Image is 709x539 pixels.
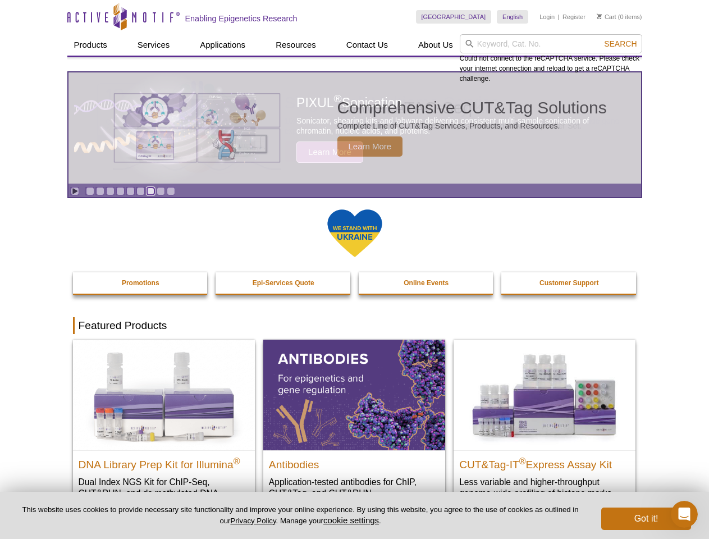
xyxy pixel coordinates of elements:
a: Products [67,34,114,56]
p: Dual Index NGS Kit for ChIP-Seq, CUT&RUN, and ds methylated DNA assays. [79,476,249,510]
p: This website uses cookies to provide necessary site functionality and improve your online experie... [18,505,583,526]
li: (0 items) [597,10,642,24]
a: Applications [193,34,252,56]
strong: Online Events [404,279,449,287]
h2: Featured Products [73,317,637,334]
img: Your Cart [597,13,602,19]
a: CUT&Tag-IT® Express Assay Kit CUT&Tag-IT®Express Assay Kit Less variable and higher-throughput ge... [454,340,635,510]
a: Go to slide 5 [126,187,135,195]
button: cookie settings [323,515,379,525]
a: Services [131,34,177,56]
a: DNA Library Prep Kit for Illumina DNA Library Prep Kit for Illumina® Dual Index NGS Kit for ChIP-... [73,340,255,521]
h2: Comprehensive CUT&Tag Solutions [337,99,607,116]
a: Register [562,13,586,21]
a: Go to slide 1 [86,187,94,195]
a: Cart [597,13,616,21]
span: Search [604,39,637,48]
strong: Promotions [122,279,159,287]
a: Go to slide 4 [116,187,125,195]
img: Various genetic charts and diagrams. [113,93,281,163]
h2: DNA Library Prep Kit for Illumina [79,454,249,471]
a: Go to slide 6 [136,187,145,195]
a: Privacy Policy [230,517,276,525]
li: | [558,10,560,24]
a: Customer Support [501,272,637,294]
h2: Enabling Epigenetics Research [185,13,298,24]
img: DNA Library Prep Kit for Illumina [73,340,255,450]
img: All Antibodies [263,340,445,450]
a: English [497,10,528,24]
a: Go to slide 9 [167,187,175,195]
button: Search [601,39,640,49]
p: Application-tested antibodies for ChIP, CUT&Tag, and CUT&RUN. [269,476,440,499]
div: Could not connect to the reCAPTCHA service. Please check your internet connection and reload to g... [460,34,642,84]
h2: Antibodies [269,454,440,471]
sup: ® [234,456,240,465]
input: Keyword, Cat. No. [460,34,642,53]
p: Complete Line of CUT&Tag Services, Products, and Resources. [337,121,607,131]
a: Toggle autoplay [71,187,79,195]
button: Got it! [601,508,691,530]
a: All Antibodies Antibodies Application-tested antibodies for ChIP, CUT&Tag, and CUT&RUN. [263,340,445,510]
a: Go to slide 8 [157,187,165,195]
iframe: Intercom live chat [671,501,698,528]
h2: CUT&Tag-IT Express Assay Kit [459,454,630,471]
strong: Epi-Services Quote [253,279,314,287]
a: Resources [269,34,323,56]
strong: Customer Support [539,279,598,287]
p: Less variable and higher-throughput genome-wide profiling of histone marks​. [459,476,630,499]
article: Comprehensive CUT&Tag Solutions [68,72,641,184]
a: Promotions [73,272,209,294]
a: Various genetic charts and diagrams. Comprehensive CUT&Tag Solutions Complete Line of CUT&Tag Ser... [68,72,641,184]
a: Go to slide 3 [106,187,115,195]
sup: ® [519,456,526,465]
img: We Stand With Ukraine [327,208,383,258]
a: About Us [411,34,460,56]
img: CUT&Tag-IT® Express Assay Kit [454,340,635,450]
span: Learn More [337,136,403,157]
a: Go to slide 7 [147,187,155,195]
a: Contact Us [340,34,395,56]
a: Login [539,13,555,21]
a: [GEOGRAPHIC_DATA] [416,10,492,24]
a: Epi-Services Quote [216,272,351,294]
a: Go to slide 2 [96,187,104,195]
a: Online Events [359,272,495,294]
